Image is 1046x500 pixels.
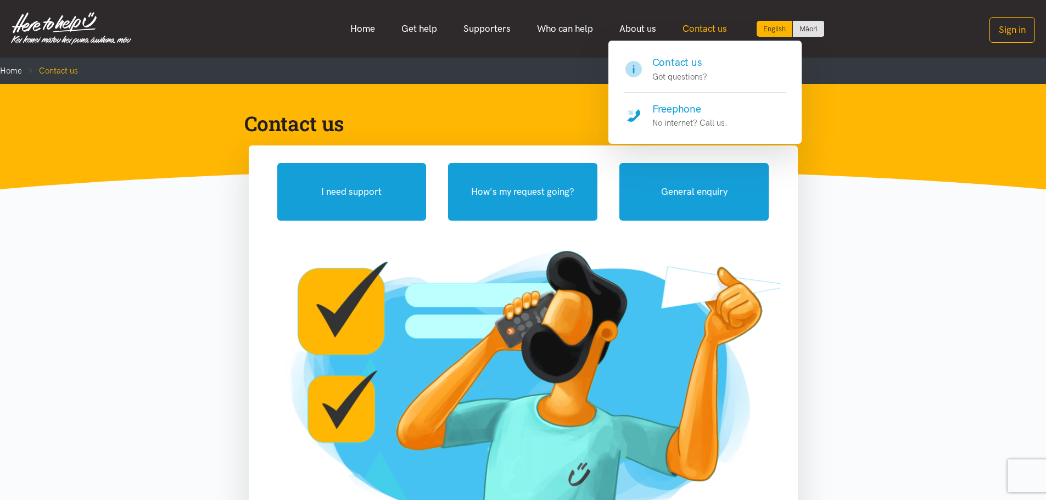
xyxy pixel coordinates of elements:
h4: Contact us [652,55,707,70]
div: Contact us [608,41,802,144]
button: How's my request going? [448,163,597,221]
button: General enquiry [619,163,769,221]
a: Home [337,17,388,41]
h1: Contact us [244,110,785,137]
h4: Freephone [652,102,728,117]
a: About us [606,17,669,41]
p: Got questions? [652,70,707,83]
a: Who can help [524,17,606,41]
div: Language toggle [757,21,825,37]
a: Supporters [450,17,524,41]
a: Contact us Got questions? [624,55,786,93]
li: Contact us [22,64,78,77]
button: Sign in [989,17,1035,43]
p: No internet? Call us. [652,116,728,130]
img: Home [11,12,131,45]
button: I need support [277,163,427,221]
a: Freephone No internet? Call us. [624,93,786,130]
div: Current language [757,21,793,37]
a: Get help [388,17,450,41]
a: Switch to Te Reo Māori [793,21,824,37]
a: Contact us [669,17,740,41]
